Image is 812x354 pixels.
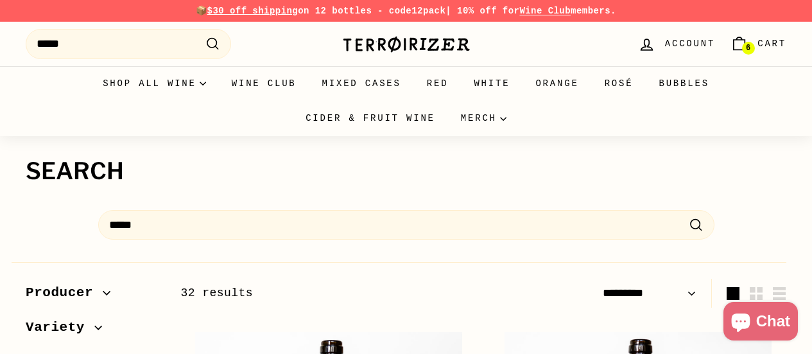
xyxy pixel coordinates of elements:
[207,6,298,16] span: $30 off shipping
[665,37,715,51] span: Account
[26,4,786,18] p: 📦 on 12 bottles - code | 10% off for members.
[746,44,750,53] span: 6
[90,66,219,101] summary: Shop all wine
[723,25,794,63] a: Cart
[293,101,448,136] a: Cider & Fruit Wine
[630,25,723,63] a: Account
[720,302,802,344] inbox-online-store-chat: Shopify online store chat
[219,66,309,101] a: Wine Club
[448,101,519,136] summary: Merch
[180,284,483,303] div: 32 results
[26,159,786,184] h1: Search
[646,66,721,101] a: Bubbles
[411,6,445,16] strong: 12pack
[26,282,103,304] span: Producer
[26,317,94,339] span: Variety
[523,66,591,101] a: Orange
[757,37,786,51] span: Cart
[592,66,646,101] a: Rosé
[309,66,414,101] a: Mixed Cases
[26,279,160,314] button: Producer
[414,66,462,101] a: Red
[26,314,160,348] button: Variety
[519,6,571,16] a: Wine Club
[461,66,523,101] a: White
